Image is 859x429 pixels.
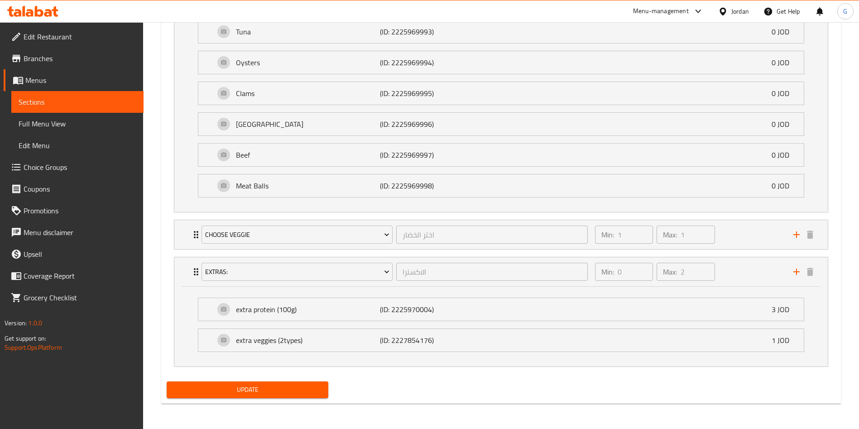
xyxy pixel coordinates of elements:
p: (ID: 2225970004) [380,304,476,315]
span: Update [174,384,321,395]
a: Coupons [4,178,144,200]
a: Edit Menu [11,135,144,156]
a: Menus [4,69,144,91]
span: Promotions [24,205,136,216]
p: (ID: 2225969995) [380,88,476,99]
button: Update [167,381,328,398]
p: (ID: 2225969998) [380,180,476,191]
p: Max: [663,229,677,240]
p: (ID: 2227854176) [380,335,476,346]
span: Menu disclaimer [24,227,136,238]
span: Full Menu View [19,118,136,129]
p: 0 JOD [772,119,797,130]
div: Expand [198,51,804,74]
a: Full Menu View [11,113,144,135]
p: 1 JOD [772,335,797,346]
a: Branches [4,48,144,69]
div: Expand [198,298,804,321]
a: Grocery Checklist [4,287,144,308]
div: Expand [198,113,804,135]
span: Get support on: [5,333,46,344]
p: (ID: 2225969997) [380,149,476,160]
button: delete [803,228,817,241]
span: Choose Veggie [205,229,389,241]
div: Expand [198,20,804,43]
p: 0 JOD [772,149,797,160]
p: Min: [601,229,614,240]
p: Meat Balls [236,180,380,191]
li: Expand [167,216,835,253]
p: Min: [601,266,614,277]
p: 0 JOD [772,88,797,99]
button: Extras: [202,263,393,281]
span: Coverage Report [24,270,136,281]
div: Expand [174,220,828,249]
span: Grocery Checklist [24,292,136,303]
p: 0 JOD [772,57,797,68]
span: Edit Menu [19,140,136,151]
p: (ID: 2225969993) [380,26,476,37]
button: delete [803,265,817,279]
span: Version: [5,317,27,329]
p: Clams [236,88,380,99]
p: 0 JOD [772,26,797,37]
a: Edit Restaurant [4,26,144,48]
a: Support.OpsPlatform [5,342,62,353]
button: add [790,265,803,279]
span: Branches [24,53,136,64]
p: extra protein (100g) [236,304,380,315]
span: Extras: [205,266,389,278]
span: 1.0.0 [28,317,42,329]
p: extra veggies (2types) [236,335,380,346]
span: Choice Groups [24,162,136,173]
p: Oysters [236,57,380,68]
a: Choice Groups [4,156,144,178]
li: ExpandExpandExpand [167,253,835,371]
div: Expand [174,257,828,286]
a: Upsell [4,243,144,265]
p: 3 JOD [772,304,797,315]
p: Tuna [236,26,380,37]
div: Jordan [731,6,749,16]
p: Max: [663,266,677,277]
p: Beef [236,149,380,160]
div: Menu-management [633,6,689,17]
div: Expand [198,329,804,352]
span: Sections [19,96,136,107]
div: Expand [198,144,804,166]
span: G [843,6,847,16]
button: Choose Veggie [202,226,393,244]
a: Coverage Report [4,265,144,287]
a: Menu disclaimer [4,222,144,243]
p: (ID: 2225969994) [380,57,476,68]
span: Coupons [24,183,136,194]
a: Sections [11,91,144,113]
div: Expand [198,82,804,105]
p: [GEOGRAPHIC_DATA] [236,119,380,130]
span: Edit Restaurant [24,31,136,42]
div: Expand [198,174,804,197]
span: Menus [25,75,136,86]
p: 0 JOD [772,180,797,191]
span: Upsell [24,249,136,260]
a: Promotions [4,200,144,222]
p: (ID: 2225969996) [380,119,476,130]
button: add [790,228,803,241]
